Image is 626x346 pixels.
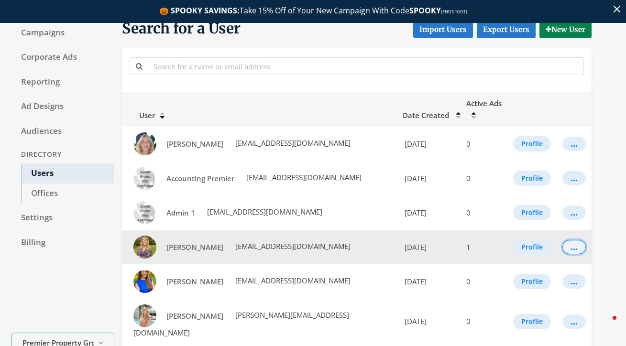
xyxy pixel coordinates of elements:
button: ... [562,171,586,185]
div: Directory [11,146,114,163]
span: Active Ads [466,98,502,108]
a: Corporate Ads [11,47,114,67]
div: ... [571,281,578,282]
button: Profile [513,136,551,151]
img: Allison Freeman profile [133,304,156,327]
td: [DATE] [397,195,461,230]
span: [EMAIL_ADDRESS][DOMAIN_NAME] [205,207,322,216]
td: 0 [461,127,507,161]
a: [PERSON_NAME] [160,238,230,256]
span: [PERSON_NAME] [166,242,223,252]
a: Settings [11,208,114,228]
td: [DATE] [397,161,461,195]
a: Admin 1 [160,204,201,222]
a: Reporting [11,72,114,92]
div: ... [571,212,578,213]
span: [EMAIL_ADDRESS][DOMAIN_NAME] [233,138,351,148]
a: Export Users [477,21,536,38]
td: 0 [461,264,507,299]
button: ... [562,274,586,289]
button: New User [539,21,592,38]
button: Profile [513,314,551,329]
span: Accounting Premier [166,173,234,183]
button: ... [562,314,586,329]
img: Admin 1 profile [133,201,156,224]
span: [PERSON_NAME][EMAIL_ADDRESS][DOMAIN_NAME] [133,310,349,337]
input: Search for a name or email address [148,57,584,75]
td: [DATE] [397,230,461,264]
td: 1 [461,230,507,264]
button: Profile [513,205,551,220]
button: Import Users [413,21,473,38]
img: Abigail Jones profile [133,132,156,155]
div: ... [571,321,578,322]
a: Ad Designs [11,97,114,117]
span: Admin 1 [166,208,195,217]
img: Allea Sipper profile [133,270,156,293]
button: ... [562,205,586,220]
a: Audiences [11,121,114,141]
button: Profile [513,171,551,186]
span: [PERSON_NAME] [166,311,223,321]
td: 0 [461,299,507,344]
div: ... [571,178,578,179]
a: [PERSON_NAME] [160,135,230,153]
button: ... [562,240,586,254]
a: Accounting Premier [160,170,241,187]
iframe: Intercom live chat [593,314,616,336]
img: Accounting Premier profile [133,167,156,190]
a: Billing [11,233,114,253]
span: [EMAIL_ADDRESS][DOMAIN_NAME] [233,276,351,285]
td: 0 [461,161,507,195]
span: [PERSON_NAME] [166,139,223,149]
span: Date Created [403,110,449,120]
td: [DATE] [397,299,461,344]
a: Offices [21,184,114,204]
span: User [128,110,155,120]
span: [EMAIL_ADDRESS][DOMAIN_NAME] [244,173,362,182]
td: 0 [461,195,507,230]
button: Profile [513,239,551,255]
span: [PERSON_NAME] [166,277,223,286]
a: [PERSON_NAME] [160,273,230,291]
a: Campaigns [11,23,114,43]
img: Alex Maddox profile [133,236,156,259]
a: Users [21,163,114,184]
td: [DATE] [397,264,461,299]
span: Search for a User [122,19,241,38]
button: Profile [513,274,551,289]
div: ... [571,247,578,248]
div: ... [571,143,578,144]
span: [EMAIL_ADDRESS][DOMAIN_NAME] [233,241,351,251]
button: ... [562,137,586,151]
a: [PERSON_NAME] [160,307,230,325]
td: [DATE] [397,127,461,161]
i: Search for a name or email address [136,63,143,70]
